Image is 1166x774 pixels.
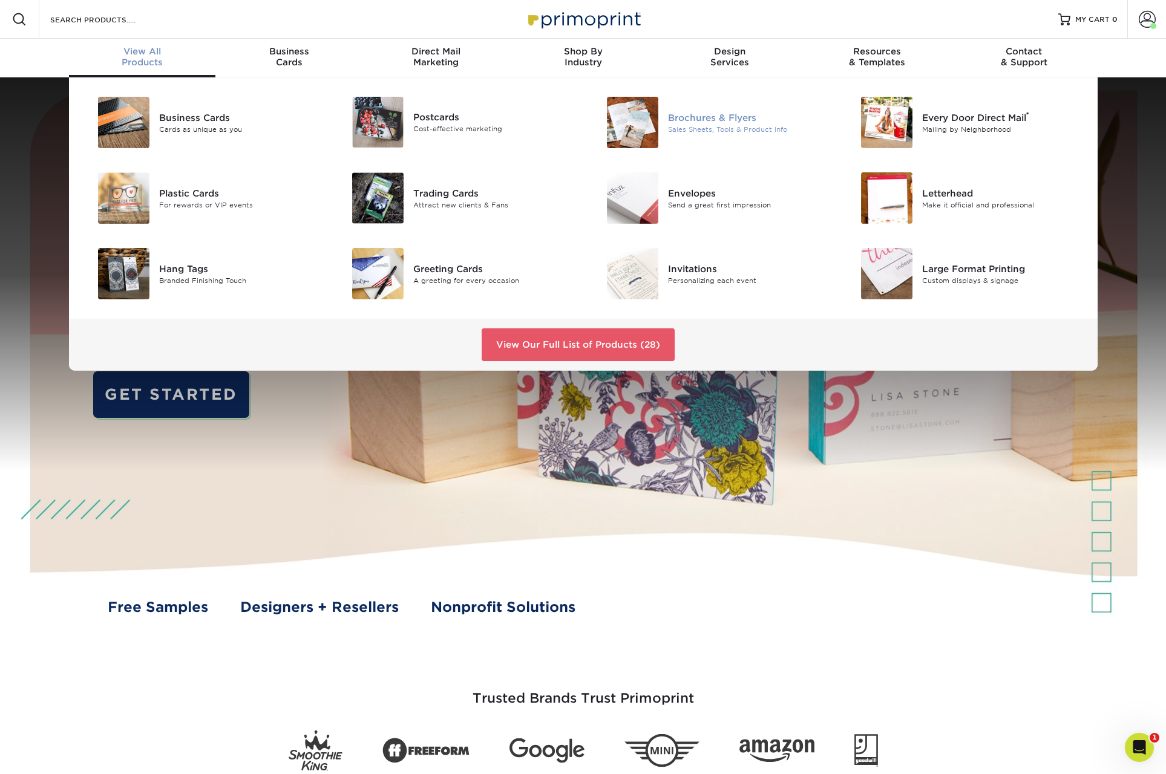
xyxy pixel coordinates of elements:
[922,275,1082,285] div: Custom displays & signage
[338,92,574,152] a: Postcards Postcards Cost-effective marketing
[98,97,149,148] img: Business Cards
[352,172,404,224] img: Trading Cards
[413,111,574,124] div: Postcards
[1026,111,1029,119] sup: ®
[847,167,1083,229] a: Letterhead Letterhead Make it official and professional
[215,46,362,57] span: Business
[159,275,319,285] div: Branded Finishing Touch
[804,46,951,68] div: & Templates
[607,248,658,299] img: Invitations
[592,167,829,229] a: Envelopes Envelopes Send a great first impression
[159,200,319,210] div: For rewards or VIP events
[922,262,1082,275] div: Large Format Printing
[289,730,342,771] img: Smoothie King
[861,172,912,224] img: Letterhead
[509,39,657,77] a: Shop ByIndustry
[668,124,828,134] div: Sales Sheets, Tools & Product Info
[922,111,1082,124] div: Every Door Direct Mail
[84,243,320,304] a: Hang Tags Hang Tags Branded Finishing Touch
[861,248,912,299] img: Large Format Printing
[1075,15,1110,25] span: MY CART
[3,737,103,770] iframe: Google Customer Reviews
[592,243,829,304] a: Invitations Invitations Personalizing each event
[1150,733,1159,743] span: 1
[362,39,509,77] a: Direct MailMarketing
[1125,733,1154,762] iframe: Intercom live chat
[362,46,509,68] div: Marketing
[668,200,828,210] div: Send a great first impression
[69,39,216,77] a: View AllProducts
[159,262,319,275] div: Hang Tags
[413,186,574,200] div: Trading Cards
[861,97,912,148] img: Every Door Direct Mail
[84,92,320,153] a: Business Cards Business Cards Cards as unique as you
[338,243,574,304] a: Greeting Cards Greeting Cards A greeting for every occasion
[951,46,1098,68] div: & Support
[159,111,319,124] div: Business Cards
[804,39,951,77] a: Resources& Templates
[607,172,658,224] img: Envelopes
[338,167,574,229] a: Trading Cards Trading Cards Attract new clients & Fans
[362,46,509,57] span: Direct Mail
[847,243,1083,304] a: Large Format Printing Large Format Printing Custom displays & signage
[69,46,216,57] span: View All
[509,738,585,763] img: Google
[509,46,657,68] div: Industry
[804,46,951,57] span: Resources
[922,200,1082,210] div: Make it official and professional
[98,172,149,224] img: Plastic Cards
[523,6,644,32] img: Primoprint
[657,46,804,68] div: Services
[624,734,699,767] img: Mini
[739,740,814,763] img: Amazon
[854,734,878,767] img: Goodwill
[657,39,804,77] a: DesignServices
[509,46,657,57] span: Shop By
[84,167,320,229] a: Plastic Cards Plastic Cards For rewards or VIP events
[657,46,804,57] span: Design
[229,662,937,721] h3: Trusted Brands Trust Primoprint
[159,186,319,200] div: Plastic Cards
[668,111,828,124] div: Brochures & Flyers
[352,248,404,299] img: Greeting Cards
[413,262,574,275] div: Greeting Cards
[215,46,362,68] div: Cards
[607,97,658,148] img: Brochures & Flyers
[668,275,828,285] div: Personalizing each event
[847,92,1083,153] a: Every Door Direct Mail Every Door Direct Mail® Mailing by Neighborhood
[922,124,1082,134] div: Mailing by Neighborhood
[668,262,828,275] div: Invitations
[108,597,208,618] a: Free Samples
[951,39,1098,77] a: Contact& Support
[592,92,829,153] a: Brochures & Flyers Brochures & Flyers Sales Sheets, Tools & Product Info
[98,248,149,299] img: Hang Tags
[69,46,216,68] div: Products
[413,124,574,134] div: Cost-effective marketing
[413,275,574,285] div: A greeting for every occasion
[382,731,470,770] img: Freeform
[668,186,828,200] div: Envelopes
[951,46,1098,57] span: Contact
[352,97,404,148] img: Postcards
[482,328,675,361] a: View Our Full List of Products (28)
[431,597,575,618] a: Nonprofit Solutions
[922,186,1082,200] div: Letterhead
[240,597,399,618] a: Designers + Resellers
[215,39,362,77] a: BusinessCards
[413,200,574,210] div: Attract new clients & Fans
[1112,15,1118,24] span: 0
[49,12,167,27] input: SEARCH PRODUCTS.....
[159,124,319,134] div: Cards as unique as you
